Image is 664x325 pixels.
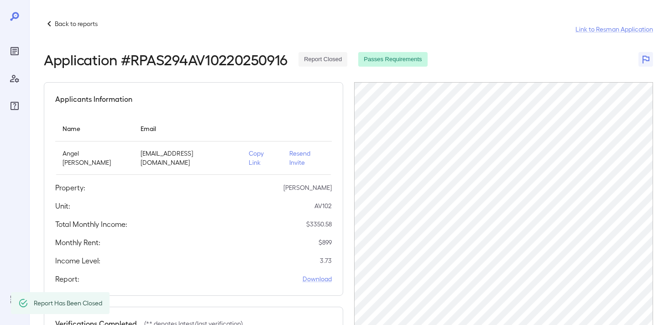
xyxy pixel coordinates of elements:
[55,19,98,28] p: Back to reports
[55,200,70,211] h5: Unit:
[55,219,127,230] h5: Total Monthly Income:
[7,44,22,58] div: Reports
[63,149,126,167] p: Angel [PERSON_NAME]
[358,55,427,64] span: Passes Requirements
[141,149,234,167] p: [EMAIL_ADDRESS][DOMAIN_NAME]
[575,25,653,34] a: Link to Resman Application
[55,94,132,105] h5: Applicants Information
[55,182,85,193] h5: Property:
[289,149,324,167] p: Resend Invite
[55,237,100,248] h5: Monthly Rent:
[34,295,102,311] div: Report Has Been Closed
[7,71,22,86] div: Manage Users
[55,115,133,142] th: Name
[7,292,22,307] div: Log Out
[319,238,332,247] p: $ 899
[638,52,653,67] button: Flag Report
[55,115,332,175] table: simple table
[303,274,332,283] a: Download
[306,220,332,229] p: $ 3350.58
[55,255,100,266] h5: Income Level:
[249,149,275,167] p: Copy Link
[298,55,347,64] span: Report Closed
[55,273,79,284] h5: Report:
[133,115,241,142] th: Email
[283,183,332,192] p: [PERSON_NAME]
[314,201,332,210] p: AV102
[320,256,332,265] p: 3.73
[7,99,22,113] div: FAQ
[44,51,288,68] h2: Application # RPAS294AV10220250916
